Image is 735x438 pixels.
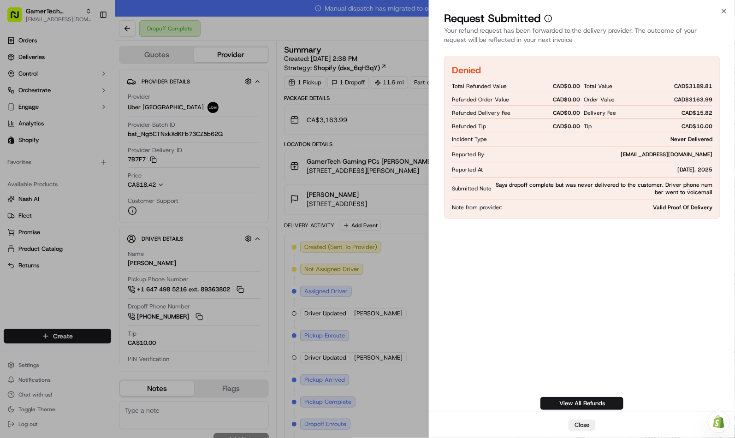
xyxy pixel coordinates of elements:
span: Refunded Delivery Fee [452,109,510,117]
a: View All Refunds [540,397,623,410]
span: Reported At [452,166,483,173]
p: Welcome 👋 [9,37,168,52]
span: Total Refunded Value [452,83,507,90]
span: API Documentation [87,134,148,143]
span: CAD$ 3189.81 [674,83,712,90]
span: Incident Type [452,136,487,143]
span: Note from provider: [452,204,503,211]
div: 💻 [78,135,85,142]
span: Knowledge Base [18,134,71,143]
p: Request Submitted [444,11,540,26]
span: Order Value [584,96,615,103]
span: Tip [584,123,592,130]
span: Valid Proof Of Delivery [653,204,712,211]
div: We're available if you need us! [31,97,117,105]
div: 📗 [9,135,17,142]
a: Powered byPylon [65,156,112,163]
button: Close [569,420,595,431]
input: Got a question? Start typing here... [24,59,166,69]
span: CAD$ 10.00 [682,123,712,130]
div: Your refund request has been forwarded to the delivery provider. The outcome of your request will... [444,26,720,50]
img: Nash [9,9,28,28]
span: CAD$ 15.82 [682,109,712,117]
button: Start new chat [157,91,168,102]
img: 1736555255976-a54dd68f-1ca7-489b-9aae-adbdc363a1c4 [9,88,26,105]
span: Delivery Fee [584,109,616,117]
span: CAD$ 0.00 [553,96,580,103]
span: [DATE]. 2025 [677,166,712,173]
a: 📗Knowledge Base [6,130,74,147]
span: CAD$ 0.00 [553,83,580,90]
span: Pylon [92,156,112,163]
span: CAD$ 3163.99 [674,96,712,103]
span: Refunded Tip [452,123,486,130]
span: CAD$ 0.00 [553,109,580,117]
span: [EMAIL_ADDRESS][DOMAIN_NAME] [621,151,712,158]
span: Reported By [452,151,484,158]
span: Total Value [584,83,612,90]
span: Submitted Note [452,185,492,192]
div: Start new chat [31,88,151,97]
span: Says dropoff complete but was never delivered to the customer. Driver phone number went to voicemail [495,181,712,196]
span: CAD$ 0.00 [553,123,580,130]
span: Refunded Order Value [452,96,509,103]
h2: Denied [452,64,481,77]
a: 💻API Documentation [74,130,152,147]
span: Never Delivered [670,136,712,143]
